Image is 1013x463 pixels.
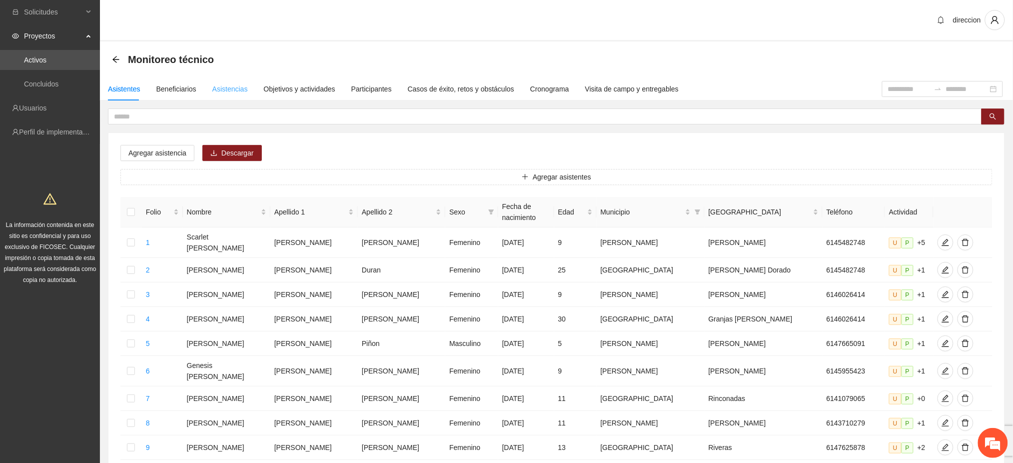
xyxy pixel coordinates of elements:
[934,16,949,24] span: bell
[938,234,954,250] button: edit
[823,356,885,386] td: 6145955423
[43,192,56,205] span: warning
[146,394,150,402] a: 7
[938,262,954,278] button: edit
[958,367,973,375] span: delete
[597,386,705,411] td: [GEOGRAPHIC_DATA]
[885,331,934,356] td: +1
[498,331,554,356] td: [DATE]
[885,356,934,386] td: +1
[112,55,120,63] span: arrow-left
[146,419,150,427] a: 8
[156,83,196,94] div: Beneficiarios
[146,315,150,323] a: 4
[358,331,445,356] td: Piñon
[902,314,914,325] span: P
[358,258,445,282] td: Duran
[709,206,811,217] span: [GEOGRAPHIC_DATA]
[938,394,953,402] span: edit
[597,282,705,307] td: [PERSON_NAME]
[19,128,97,136] a: Perfil de implementadora
[12,8,19,15] span: inbox
[270,386,358,411] td: [PERSON_NAME]
[498,435,554,460] td: [DATE]
[889,393,902,404] span: U
[938,339,953,347] span: edit
[958,339,973,347] span: delete
[958,286,974,302] button: delete
[146,290,150,298] a: 3
[183,386,270,411] td: [PERSON_NAME]
[902,393,914,404] span: P
[938,238,953,246] span: edit
[938,367,953,375] span: edit
[889,338,902,349] span: U
[270,411,358,435] td: [PERSON_NAME]
[958,234,974,250] button: delete
[705,356,823,386] td: [PERSON_NAME]
[445,386,498,411] td: Femenino
[889,314,902,325] span: U
[24,2,83,22] span: Solicitudes
[705,386,823,411] td: Rinconadas
[212,83,248,94] div: Asistencias
[52,51,168,64] div: Chatee con nosotros ahora
[183,258,270,282] td: [PERSON_NAME]
[183,282,270,307] td: [PERSON_NAME]
[530,83,569,94] div: Cronograma
[889,366,902,377] span: U
[554,227,597,258] td: 9
[554,411,597,435] td: 11
[351,83,392,94] div: Participantes
[889,442,902,453] span: U
[554,331,597,356] td: 5
[146,266,150,274] a: 2
[274,206,346,217] span: Apellido 1
[693,204,703,219] span: filter
[601,206,683,217] span: Municipio
[597,356,705,386] td: [PERSON_NAME]
[445,411,498,435] td: Femenino
[938,286,954,302] button: edit
[985,10,1005,30] button: user
[958,262,974,278] button: delete
[933,12,949,28] button: bell
[183,307,270,331] td: [PERSON_NAME]
[585,83,679,94] div: Visita de campo y entregables
[958,419,973,427] span: delete
[889,265,902,276] span: U
[19,104,46,112] a: Usuarios
[958,439,974,455] button: delete
[597,197,705,227] th: Municipio
[270,356,358,386] td: [PERSON_NAME]
[705,227,823,258] td: [PERSON_NAME]
[270,282,358,307] td: [PERSON_NAME]
[982,108,1005,124] button: search
[597,331,705,356] td: [PERSON_NAME]
[498,282,554,307] td: [DATE]
[938,415,954,431] button: edit
[823,258,885,282] td: 6145482748
[938,311,954,327] button: edit
[885,386,934,411] td: +0
[823,282,885,307] td: 6146026414
[358,282,445,307] td: [PERSON_NAME]
[445,307,498,331] td: Femenino
[695,209,701,215] span: filter
[958,290,973,298] span: delete
[498,307,554,331] td: [DATE]
[889,418,902,429] span: U
[183,435,270,460] td: [PERSON_NAME]
[358,197,445,227] th: Apellido 2
[358,227,445,258] td: [PERSON_NAME]
[902,265,914,276] span: P
[958,363,974,379] button: delete
[488,209,494,215] span: filter
[958,443,973,451] span: delete
[958,311,974,327] button: delete
[554,435,597,460] td: 13
[958,415,974,431] button: delete
[554,307,597,331] td: 30
[902,418,914,429] span: P
[889,289,902,300] span: U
